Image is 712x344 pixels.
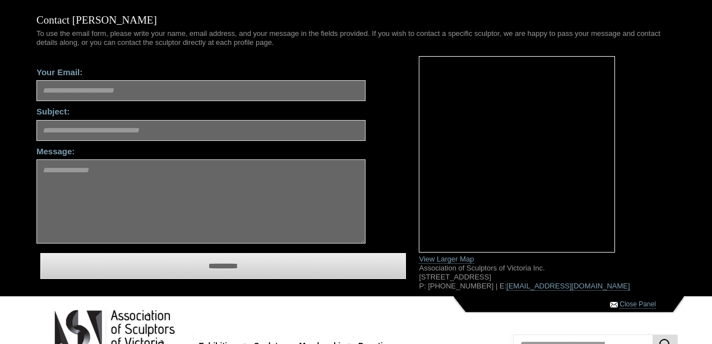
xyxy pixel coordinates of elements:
[36,15,676,29] h1: Contact [PERSON_NAME]
[610,302,618,308] img: Contact ASV
[36,62,402,77] label: Your Email:
[36,101,402,117] label: Subject:
[36,141,402,157] label: Message:
[36,29,676,47] p: To use the email form, please write your name, email address, and your message in the fields prov...
[506,282,630,291] a: [EMAIL_ADDRESS][DOMAIN_NAME]
[619,300,656,309] a: Close Panel
[419,255,474,264] a: View Larger Map
[419,264,676,291] p: Association of Sculptors of Victoria Inc. [STREET_ADDRESS] P: [PHONE_NUMBER] | E:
